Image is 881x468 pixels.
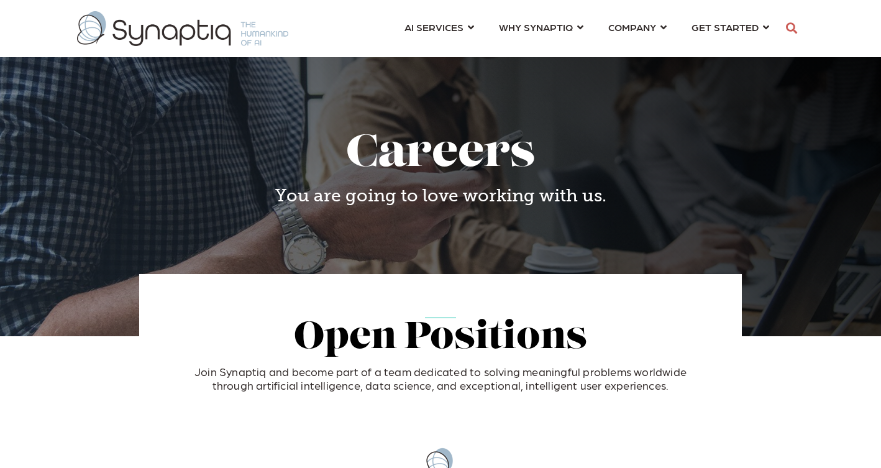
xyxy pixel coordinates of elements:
[499,16,583,39] a: WHY SYNAPTIQ
[692,19,759,35] span: GET STARTED
[148,131,733,180] h1: Careers
[608,16,667,39] a: COMPANY
[404,16,474,39] a: AI SERVICES
[499,19,573,35] span: WHY SYNAPTIQ
[608,19,656,35] span: COMPANY
[194,365,687,392] span: Join Synaptiq and become part of a team dedicated to solving meaningful problems worldwide throug...
[180,318,701,359] h2: Open Positions
[148,185,733,206] h4: You are going to love working with us.
[392,6,782,51] nav: menu
[404,19,463,35] span: AI SERVICES
[77,11,288,46] img: synaptiq logo-1
[692,16,769,39] a: GET STARTED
